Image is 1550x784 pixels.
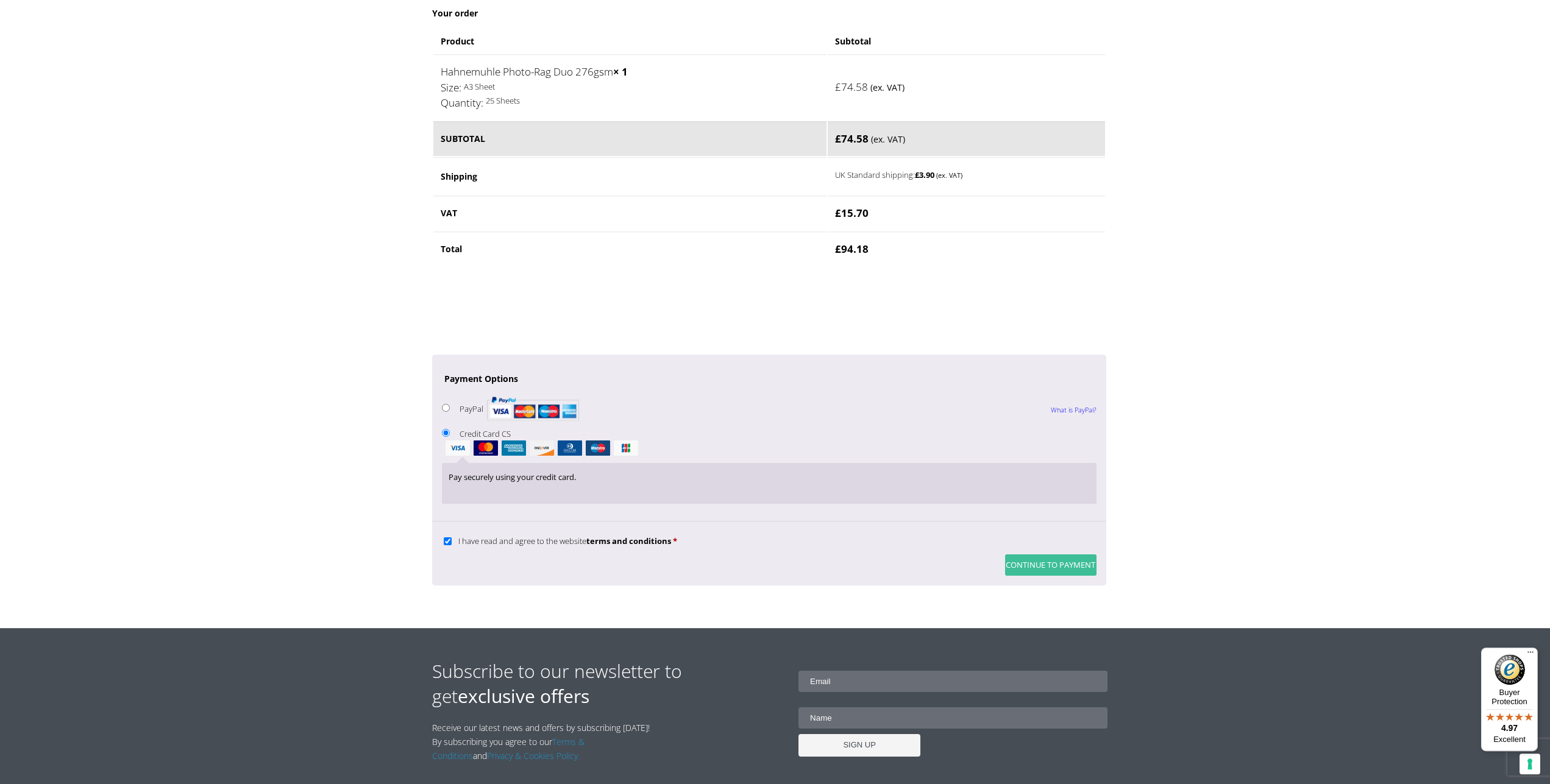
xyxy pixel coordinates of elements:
p: Receive our latest news and offers by subscribing [DATE]! By subscribing you agree to our and [432,721,656,763]
img: amex [502,440,526,456]
input: I have read and agree to the websiteterms and conditions * [444,537,452,545]
th: VAT [433,196,827,230]
abbr: required [673,535,677,546]
input: Name [798,707,1107,729]
span: I have read and agree to the website [458,535,671,546]
label: Credit Card CS [442,428,1097,456]
small: (ex. VAT) [871,133,905,145]
p: 25 Sheets [441,94,820,108]
h3: Your order [432,7,1106,19]
span: £ [835,132,841,146]
td: Hahnemuhle Photo-Rag Duo 276gsm [433,54,827,120]
th: Total [433,231,827,266]
img: dinersclub [558,440,582,456]
button: Continue to Payment [1005,554,1097,576]
label: UK Standard shipping: [835,167,1071,182]
iframe: reCAPTCHA [432,281,617,329]
button: Trusted Shops TrustmarkBuyer Protection4.97Excellent [1481,648,1538,751]
dt: Size: [441,80,461,96]
button: Your consent preferences for tracking technologies [1520,754,1540,774]
span: £ [835,206,841,220]
img: Trusted Shops Trustmark [1495,654,1525,685]
img: discover [530,440,554,456]
bdi: 3.90 [915,169,934,180]
span: 4.97 [1501,723,1518,733]
span: £ [835,242,841,256]
input: SIGN UP [798,734,920,757]
bdi: 15.70 [835,206,869,220]
a: Terms & Conditions [432,736,585,761]
th: Subtotal [433,121,827,157]
img: maestro [586,440,610,456]
h2: Subscribe to our newsletter to get [432,659,775,708]
a: Privacy & Cookies Policy. [487,750,580,761]
p: A3 Sheet [441,80,820,94]
small: (ex. VAT) [936,171,962,180]
img: visa [446,440,470,456]
bdi: 74.58 [835,80,868,94]
th: Subtotal [828,29,1104,53]
img: jcb [614,440,638,456]
img: PayPal acceptance mark [487,393,579,425]
a: terms and conditions [586,535,671,546]
input: Email [798,671,1107,692]
strong: × 1 [613,65,628,79]
a: What is PayPal? [1051,394,1097,426]
button: Menu [1523,648,1538,662]
span: £ [915,169,919,180]
th: Product [433,29,827,53]
bdi: 74.58 [835,132,869,146]
bdi: 94.18 [835,242,869,256]
dt: Quantity: [441,95,483,111]
img: mastercard [474,440,498,456]
p: Excellent [1481,735,1538,744]
label: PayPal [460,403,579,414]
strong: exclusive offers [458,683,589,708]
span: £ [835,80,841,94]
th: Shipping [433,157,827,194]
small: (ex. VAT) [870,82,905,93]
p: Pay securely using your credit card. [449,470,1089,484]
p: Buyer Protection [1481,688,1538,706]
